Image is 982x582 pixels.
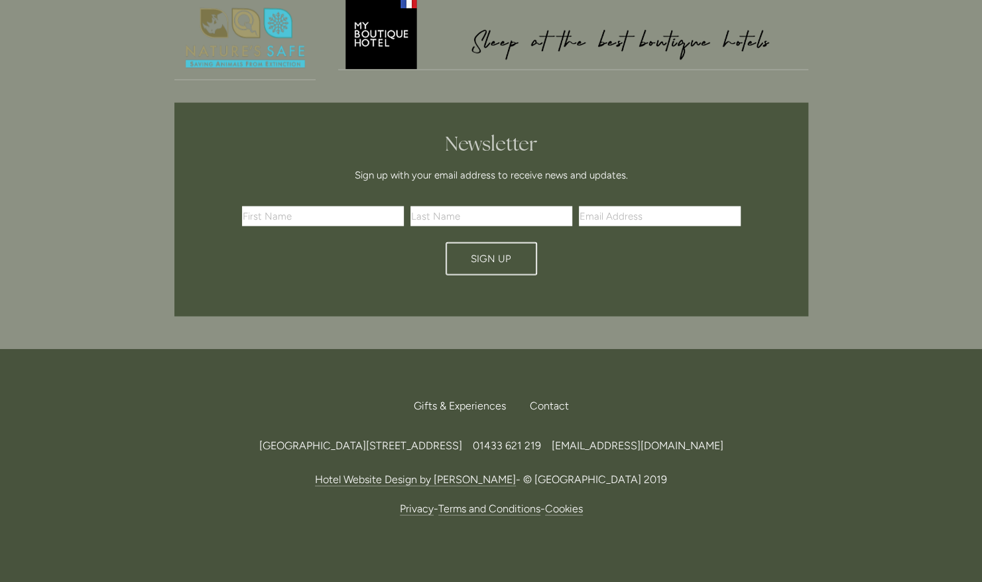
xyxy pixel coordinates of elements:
span: [GEOGRAPHIC_DATA][STREET_ADDRESS] [259,439,462,452]
p: - © [GEOGRAPHIC_DATA] 2019 [174,471,808,488]
div: Contact [519,392,569,421]
a: Gifts & Experiences [414,392,517,421]
a: Cookies [545,502,583,516]
a: [EMAIL_ADDRESS][DOMAIN_NAME] [552,439,723,452]
input: First Name [242,206,404,226]
a: Privacy [400,502,434,516]
input: Last Name [410,206,572,226]
a: Terms and Conditions [438,502,540,516]
span: Sign Up [471,253,511,265]
p: Sign up with your email address to receive news and updates. [247,167,736,183]
h2: Newsletter [247,132,736,156]
p: - - [174,500,808,518]
input: Email Address [579,206,741,226]
span: 01433 621 219 [473,439,541,452]
span: Gifts & Experiences [414,400,506,412]
a: Hotel Website Design by [PERSON_NAME] [315,473,516,486]
button: Sign Up [446,242,537,275]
